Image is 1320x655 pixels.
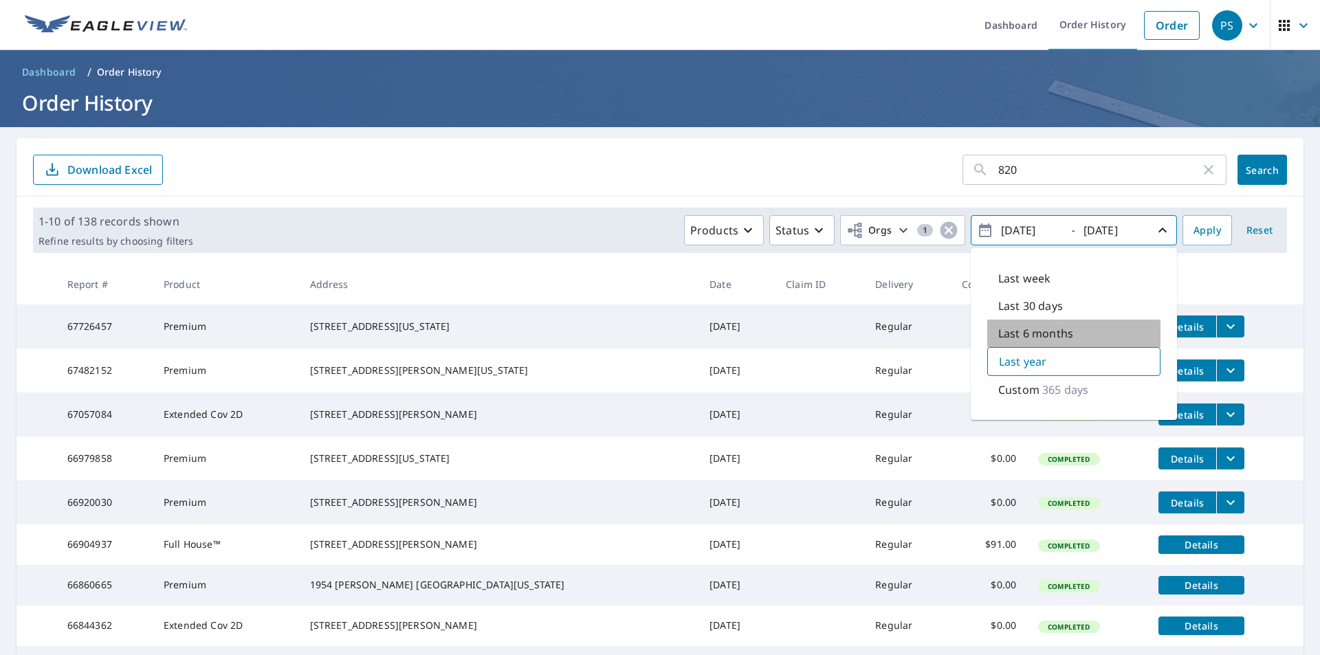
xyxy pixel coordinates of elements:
[951,436,1027,480] td: $0.00
[310,320,688,333] div: [STREET_ADDRESS][US_STATE]
[1158,535,1244,554] button: detailsBtn-66904937
[153,304,299,348] td: Premium
[56,264,153,304] th: Report #
[153,436,299,480] td: Premium
[999,353,1046,370] p: Last year
[1167,408,1208,421] span: Details
[698,565,775,606] td: [DATE]
[987,292,1160,320] div: Last 30 days
[864,264,951,304] th: Delivery
[998,381,1039,398] p: Custom
[997,219,1064,241] input: yyyy/mm/dd
[1039,581,1098,591] span: Completed
[977,219,1171,243] span: -
[987,320,1160,347] div: Last 6 months
[1167,538,1236,551] span: Details
[951,264,1027,304] th: Cost
[684,215,764,245] button: Products
[1167,452,1208,465] span: Details
[56,565,153,606] td: 66860665
[310,619,688,632] div: [STREET_ADDRESS][PERSON_NAME]
[864,304,951,348] td: Regular
[153,480,299,524] td: Premium
[1167,579,1236,592] span: Details
[1039,498,1098,508] span: Completed
[1158,491,1216,513] button: detailsBtn-66920030
[951,606,1027,646] td: $0.00
[864,524,951,565] td: Regular
[153,524,299,565] td: Full House™
[698,436,775,480] td: [DATE]
[310,578,688,592] div: 1954 [PERSON_NAME] [GEOGRAPHIC_DATA][US_STATE]
[698,480,775,524] td: [DATE]
[1039,454,1098,464] span: Completed
[987,376,1160,403] div: Custom365 days
[310,496,688,509] div: [STREET_ADDRESS][PERSON_NAME]
[1237,155,1287,185] button: Search
[38,235,193,247] p: Refine results by choosing filters
[864,606,951,646] td: Regular
[1158,359,1216,381] button: detailsBtn-67482152
[698,606,775,646] td: [DATE]
[56,524,153,565] td: 66904937
[1216,491,1244,513] button: filesDropdownBtn-66920030
[1167,320,1208,333] span: Details
[16,61,82,83] a: Dashboard
[951,304,1027,348] td: $0.00
[56,480,153,524] td: 66920030
[698,304,775,348] td: [DATE]
[310,408,688,421] div: [STREET_ADDRESS][PERSON_NAME]
[864,348,951,392] td: Regular
[33,155,163,185] button: Download Excel
[846,222,892,239] span: Orgs
[1158,403,1216,425] button: detailsBtn-67057084
[38,213,193,230] p: 1-10 of 138 records shown
[951,565,1027,606] td: $0.00
[987,265,1160,292] div: Last week
[1182,215,1232,245] button: Apply
[1167,364,1208,377] span: Details
[310,537,688,551] div: [STREET_ADDRESS][PERSON_NAME]
[998,325,1073,342] p: Last 6 months
[1042,381,1088,398] p: 365 days
[310,364,688,377] div: [STREET_ADDRESS][PERSON_NAME][US_STATE]
[864,392,951,436] td: Regular
[1193,222,1221,239] span: Apply
[56,436,153,480] td: 66979858
[1243,222,1276,239] span: Reset
[1158,447,1216,469] button: detailsBtn-66979858
[998,270,1050,287] p: Last week
[690,222,738,238] p: Products
[1039,622,1098,632] span: Completed
[67,162,152,177] p: Download Excel
[56,304,153,348] td: 67726457
[1216,359,1244,381] button: filesDropdownBtn-67482152
[153,606,299,646] td: Extended Cov 2D
[87,64,91,80] li: /
[56,606,153,646] td: 66844362
[1167,619,1236,632] span: Details
[1144,11,1200,40] a: Order
[951,524,1027,565] td: $91.00
[1158,315,1216,337] button: detailsBtn-67726457
[56,392,153,436] td: 67057084
[1248,164,1276,177] span: Search
[1216,403,1244,425] button: filesDropdownBtn-67057084
[56,348,153,392] td: 67482152
[1216,315,1244,337] button: filesDropdownBtn-67726457
[1216,447,1244,469] button: filesDropdownBtn-66979858
[971,215,1177,245] button: -
[698,264,775,304] th: Date
[698,524,775,565] td: [DATE]
[299,264,699,304] th: Address
[22,65,76,79] span: Dashboard
[1237,215,1281,245] button: Reset
[1167,496,1208,509] span: Details
[840,215,965,245] button: Orgs1
[864,436,951,480] td: Regular
[97,65,162,79] p: Order History
[1212,10,1242,41] div: PS
[951,480,1027,524] td: $0.00
[864,480,951,524] td: Regular
[1079,219,1147,241] input: yyyy/mm/dd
